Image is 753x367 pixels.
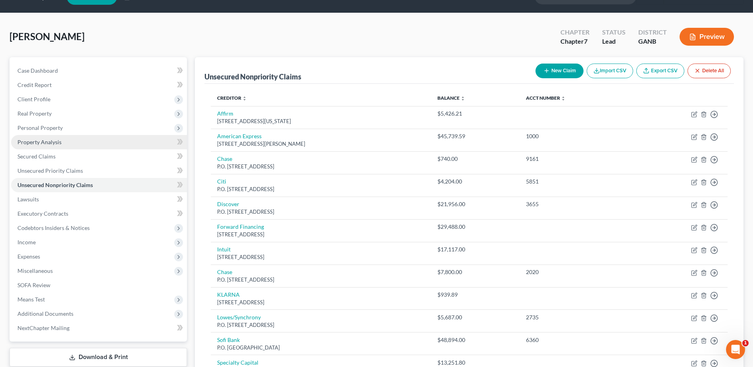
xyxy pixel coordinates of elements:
a: Executory Contracts [11,207,187,221]
div: [STREET_ADDRESS] [217,253,425,261]
button: Delete All [688,64,731,78]
a: Citi [217,178,226,185]
i: unfold_more [561,96,566,101]
div: [STREET_ADDRESS][US_STATE] [217,118,425,125]
div: P.O. [STREET_ADDRESS] [217,276,425,284]
iframe: Intercom live chat [726,340,745,359]
a: Acct Number unfold_more [526,95,566,101]
span: Executory Contracts [17,210,68,217]
div: $740.00 [437,155,513,163]
i: unfold_more [460,96,465,101]
a: American Express [217,133,262,139]
div: 5851 [526,178,628,185]
div: 6360 [526,336,628,344]
div: 9161 [526,155,628,163]
span: Case Dashboard [17,67,58,74]
div: $29,488.00 [437,223,513,231]
a: Intuit [217,246,231,253]
span: 7 [584,37,587,45]
div: [STREET_ADDRESS] [217,231,425,238]
div: 3655 [526,200,628,208]
a: Lawsuits [11,192,187,207]
a: Chase [217,155,232,162]
span: Additional Documents [17,310,73,317]
span: Miscellaneous [17,267,53,274]
div: District [638,28,667,37]
a: SOFA Review [11,278,187,292]
button: New Claim [535,64,584,78]
span: Income [17,239,36,245]
span: Expenses [17,253,40,260]
span: Real Property [17,110,52,117]
div: $5,426.21 [437,110,513,118]
span: [PERSON_NAME] [10,31,85,42]
div: 1000 [526,132,628,140]
div: Chapter [560,37,589,46]
span: Secured Claims [17,153,56,160]
a: Lowes/Synchrony [217,314,261,321]
a: Case Dashboard [11,64,187,78]
span: Means Test [17,296,45,303]
div: $17,117.00 [437,245,513,253]
div: Chapter [560,28,589,37]
a: Unsecured Priority Claims [11,164,187,178]
a: Affirm [217,110,233,117]
span: Unsecured Nonpriority Claims [17,182,93,188]
a: Unsecured Nonpriority Claims [11,178,187,192]
a: KLARNA [217,291,240,298]
span: Codebtors Insiders & Notices [17,224,90,231]
span: Property Analysis [17,139,62,145]
span: NextChapter Mailing [17,325,69,331]
div: $5,687.00 [437,313,513,321]
div: $4,204.00 [437,178,513,185]
a: Property Analysis [11,135,187,149]
button: Import CSV [587,64,633,78]
div: Unsecured Nonpriority Claims [204,72,301,81]
div: P.O. [STREET_ADDRESS] [217,321,425,329]
span: Unsecured Priority Claims [17,167,83,174]
div: [STREET_ADDRESS] [217,299,425,306]
a: Credit Report [11,78,187,92]
a: Sofi Bank [217,336,240,343]
div: 2020 [526,268,628,276]
div: 2735 [526,313,628,321]
div: $21,956.00 [437,200,513,208]
div: P.O. [GEOGRAPHIC_DATA] [217,344,425,352]
a: NextChapter Mailing [11,321,187,335]
span: 1 [742,340,749,346]
div: $939.89 [437,291,513,299]
span: Client Profile [17,96,50,102]
a: Secured Claims [11,149,187,164]
div: $13,251.80 [437,359,513,367]
div: $45,739.59 [437,132,513,140]
div: $7,800.00 [437,268,513,276]
i: unfold_more [242,96,247,101]
div: GANB [638,37,667,46]
div: P.O. [STREET_ADDRESS] [217,208,425,216]
a: Export CSV [636,64,684,78]
a: Creditor unfold_more [217,95,247,101]
span: SOFA Review [17,282,50,288]
a: Forward Financing [217,223,264,230]
span: Lawsuits [17,196,39,203]
span: Credit Report [17,81,52,88]
a: Chase [217,268,232,275]
div: $48,894.00 [437,336,513,344]
div: Lead [602,37,626,46]
div: Status [602,28,626,37]
a: Specialty Capital [217,359,258,366]
a: Download & Print [10,348,187,367]
div: P.O. [STREET_ADDRESS] [217,163,425,170]
div: [STREET_ADDRESS][PERSON_NAME] [217,140,425,148]
a: Discover [217,201,239,207]
span: Personal Property [17,124,63,131]
button: Preview [680,28,734,46]
a: Balance unfold_more [437,95,465,101]
div: P.O. [STREET_ADDRESS] [217,185,425,193]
